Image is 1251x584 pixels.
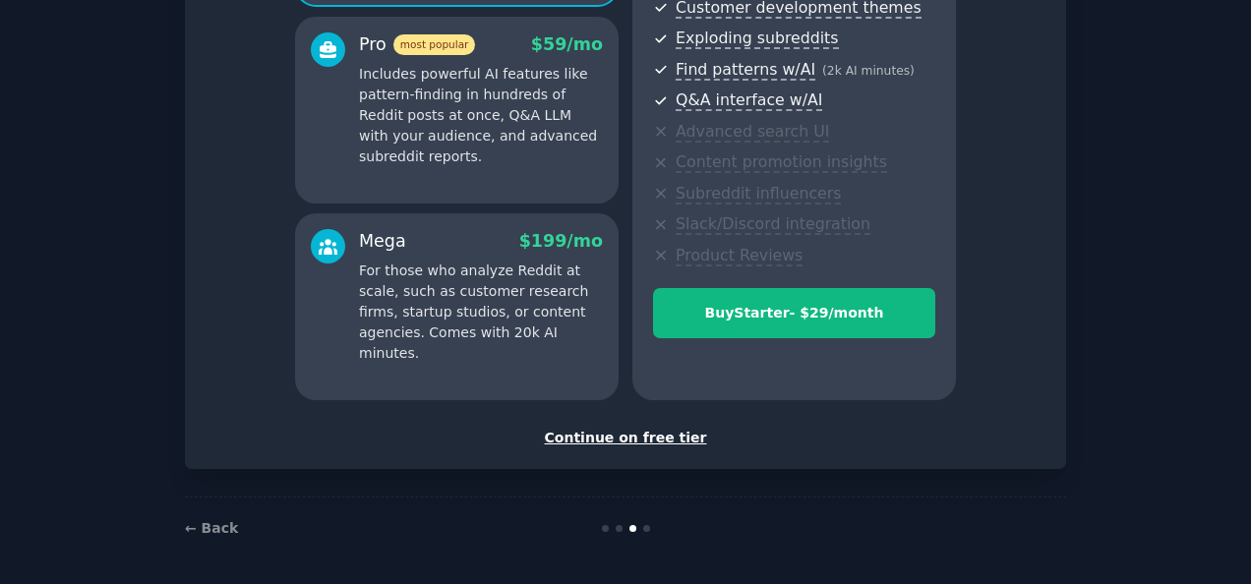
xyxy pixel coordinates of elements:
p: For those who analyze Reddit at scale, such as customer research firms, startup studios, or conte... [359,261,603,364]
span: Subreddit influencers [676,184,841,204]
span: Content promotion insights [676,152,887,173]
div: Pro [359,32,475,57]
span: $ 59 /mo [531,34,603,54]
span: Product Reviews [676,246,803,266]
div: Mega [359,229,406,254]
div: Buy Starter - $ 29 /month [654,303,934,323]
div: Continue on free tier [206,428,1045,448]
span: Slack/Discord integration [676,214,870,235]
a: ← Back [185,520,238,536]
p: Includes powerful AI features like pattern-finding in hundreds of Reddit posts at once, Q&A LLM w... [359,64,603,167]
span: Exploding subreddits [676,29,838,49]
span: ( 2k AI minutes ) [822,64,915,78]
span: Advanced search UI [676,122,829,143]
button: BuyStarter- $29/month [653,288,935,338]
span: Find patterns w/AI [676,60,815,81]
span: Q&A interface w/AI [676,90,822,111]
span: most popular [393,34,476,55]
span: $ 199 /mo [519,231,603,251]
